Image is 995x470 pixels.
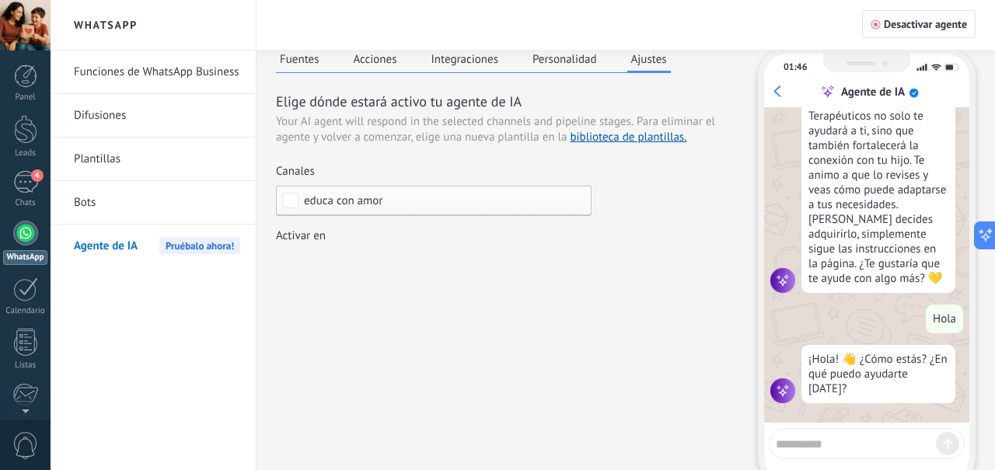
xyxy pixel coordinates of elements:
[74,225,240,268] a: Agente de IAPruébalo ahora!
[529,47,601,71] button: Personalidad
[3,360,48,371] div: Listas
[51,225,256,267] li: Agente de IA
[51,181,256,225] li: Bots
[428,47,503,71] button: Integraciones
[74,225,138,268] span: Agente de IA
[784,61,807,73] div: 01:46
[276,114,715,144] span: Para eliminar el agente y volver a comenzar, elige una nueva plantilla en la
[862,10,976,38] button: Desactivar agente
[31,169,44,182] span: 4
[74,94,240,138] a: Difusiones
[304,195,382,207] span: educa con amor
[51,50,256,94] li: Funciones de WhatsApp Business
[51,138,256,181] li: Plantillas
[159,238,240,254] span: Pruébalo ahora!
[3,92,48,103] div: Panel
[51,94,256,138] li: Difusiones
[801,345,955,403] div: ¡Hola! 👋 ¿Cómo estás? ¿En qué puedo ayudarte [DATE]?
[3,306,48,316] div: Calendario
[350,47,401,71] button: Acciones
[884,19,967,30] span: Desactivar agente
[74,50,240,94] a: Funciones de WhatsApp Business
[841,85,905,99] div: Agente de IA
[276,114,634,130] span: Your AI agent will respond in the selected channels and pipeline stages.
[770,268,795,293] img: agent icon
[770,378,795,403] img: agent icon
[276,47,323,71] button: Fuentes
[570,130,686,144] a: biblioteca de plantillas.
[3,198,48,208] div: Chats
[926,305,963,333] div: Hola
[276,228,326,244] span: Activar en
[3,148,48,158] div: Leads
[74,181,240,225] a: Bots
[74,138,240,181] a: Plantillas
[276,164,315,179] span: Canales
[276,92,738,111] h3: Elige dónde estará activo tu agente de IA
[3,250,47,265] div: WhatsApp
[627,47,671,73] button: Ajustes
